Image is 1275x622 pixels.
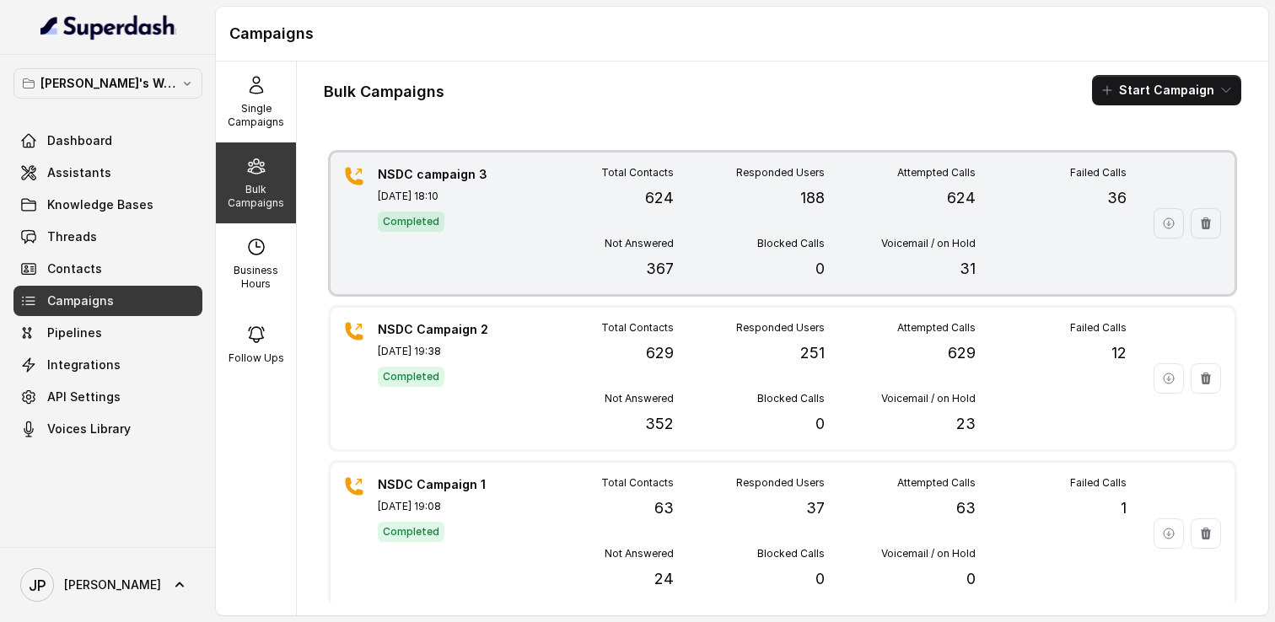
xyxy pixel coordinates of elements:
[806,496,825,520] p: 37
[956,496,976,520] p: 63
[897,476,976,490] p: Attempted Calls
[1111,341,1127,365] p: 12
[800,186,825,210] p: 188
[13,126,202,156] a: Dashboard
[736,321,825,335] p: Responded Users
[1070,166,1127,180] p: Failed Calls
[601,321,674,335] p: Total Contacts
[64,576,161,593] span: [PERSON_NAME]
[601,476,674,490] p: Total Contacts
[897,166,976,180] p: Attempted Calls
[947,186,976,210] p: 624
[47,389,121,405] span: API Settings
[736,166,825,180] p: Responded Users
[654,567,674,591] p: 24
[47,421,131,437] span: Voices Library
[47,132,112,149] span: Dashboard
[1121,496,1127,520] p: 1
[47,260,102,277] span: Contacts
[601,166,674,180] p: Total Contacts
[47,196,153,213] span: Knowledge Bases
[13,190,202,220] a: Knowledge Bases
[378,476,496,493] p: NSDC Campaign 1
[897,321,976,335] p: Attempted Calls
[13,318,202,348] a: Pipelines
[47,164,111,181] span: Assistants
[757,392,825,405] p: Blocked Calls
[40,13,176,40] img: light.svg
[47,228,97,245] span: Threads
[966,567,976,591] p: 0
[378,321,496,338] p: NSDC Campaign 2
[223,183,289,210] p: Bulk Campaigns
[40,73,175,94] p: [PERSON_NAME]'s Workspace
[646,341,674,365] p: 629
[378,190,496,203] p: [DATE] 18:10
[378,166,496,183] p: NSDC campaign 3
[605,392,674,405] p: Not Answered
[654,496,674,520] p: 63
[645,186,674,210] p: 624
[229,20,1255,47] h1: Campaigns
[881,547,976,560] p: Voicemail / on Hold
[646,257,674,281] p: 367
[800,341,825,365] p: 251
[378,212,444,232] span: Completed
[645,412,674,436] p: 352
[378,367,444,387] span: Completed
[881,392,976,405] p: Voicemail / on Hold
[815,567,825,591] p: 0
[13,382,202,412] a: API Settings
[757,237,825,250] p: Blocked Calls
[13,414,202,444] a: Voices Library
[223,102,289,129] p: Single Campaigns
[605,547,674,560] p: Not Answered
[13,350,202,380] a: Integrations
[13,158,202,188] a: Assistants
[948,341,976,365] p: 629
[13,222,202,252] a: Threads
[378,345,496,358] p: [DATE] 19:38
[13,68,202,99] button: [PERSON_NAME]'s Workspace
[605,237,674,250] p: Not Answered
[378,522,444,542] span: Completed
[223,264,289,291] p: Business Hours
[13,254,202,284] a: Contacts
[1070,321,1127,335] p: Failed Calls
[13,286,202,316] a: Campaigns
[881,237,976,250] p: Voicemail / on Hold
[956,412,976,436] p: 23
[815,412,825,436] p: 0
[47,324,102,341] span: Pipelines
[1107,186,1127,210] p: 36
[324,78,444,105] h1: Bulk Campaigns
[1070,476,1127,490] p: Failed Calls
[960,257,976,281] p: 31
[736,476,825,490] p: Responded Users
[229,351,284,365] p: Follow Ups
[47,292,114,309] span: Campaigns
[1092,75,1241,105] button: Start Campaign
[757,547,825,560] p: Blocked Calls
[815,257,825,281] p: 0
[47,357,121,373] span: Integrations
[29,576,46,594] text: JP
[13,561,202,609] a: [PERSON_NAME]
[378,500,496,513] p: [DATE] 19:08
